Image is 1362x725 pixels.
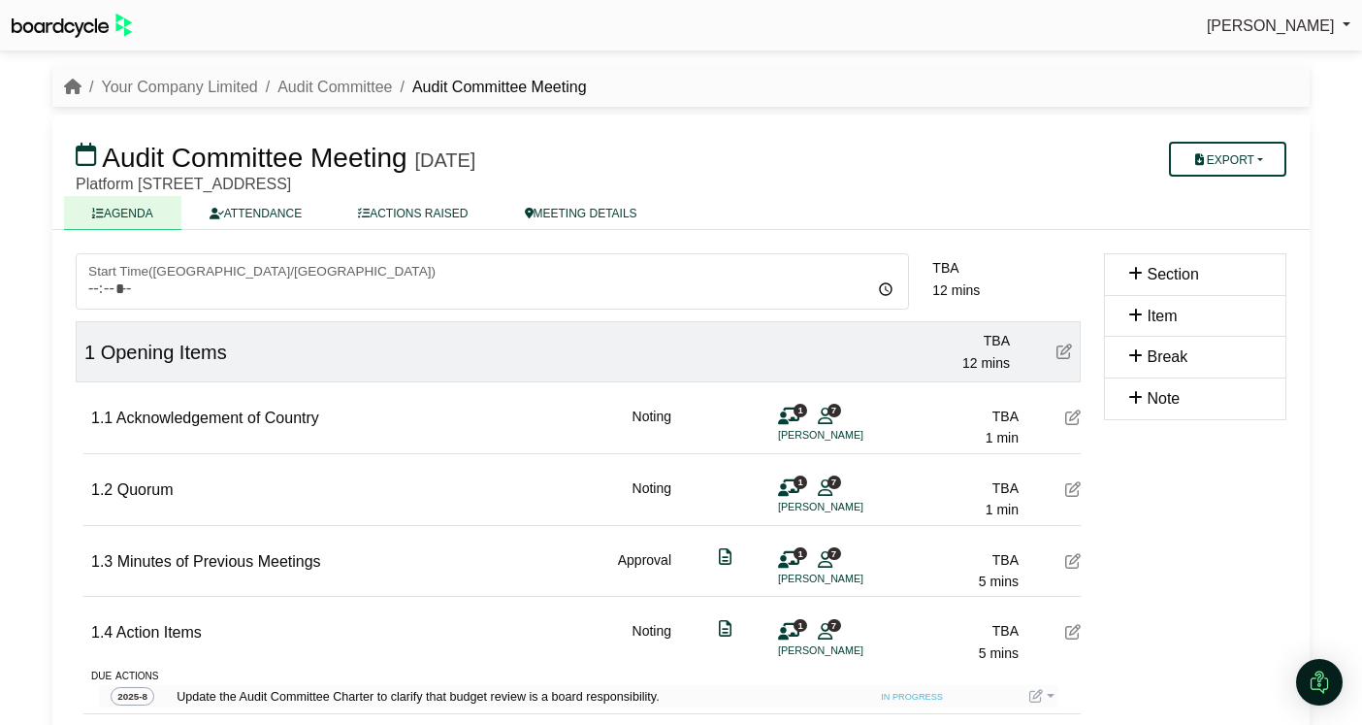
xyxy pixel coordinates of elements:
[883,549,1019,571] div: TBA
[778,643,924,659] li: [PERSON_NAME]
[91,410,113,426] span: 1.1
[116,410,319,426] span: Acknowledgement of Country
[794,404,807,416] span: 1
[1207,17,1335,34] span: [PERSON_NAME]
[632,406,671,449] div: Noting
[116,624,202,641] span: Action Items
[1296,659,1343,706] div: Open Intercom Messenger
[111,687,154,706] span: 2025-8
[962,355,1010,371] span: 12 mins
[794,619,807,632] span: 1
[102,143,406,173] span: Audit Committee Meeting
[414,148,475,172] div: [DATE]
[632,620,671,664] div: Noting
[632,478,671,521] div: Noting
[91,481,113,498] span: 1.2
[1169,142,1286,177] button: Export
[64,75,587,100] nav: breadcrumb
[64,196,181,230] a: AGENDA
[979,645,1019,661] span: 5 mins
[827,476,841,488] span: 7
[101,342,227,363] span: Opening Items
[392,75,586,100] li: Audit Committee Meeting
[932,282,980,298] span: 12 mins
[12,14,132,38] img: BoardcycleBlackGreen-aaafeed430059cb809a45853b8cf6d952af9d84e6e89e1f1685b34bfd5cb7d64.svg
[883,620,1019,642] div: TBA
[91,624,113,641] span: 1.4
[91,553,113,570] span: 1.3
[1147,266,1198,282] span: Section
[277,79,392,95] a: Audit Committee
[932,257,1081,279] div: TBA
[91,664,1081,685] div: due actions
[618,549,671,593] div: Approval
[979,574,1019,589] span: 5 mins
[778,571,924,587] li: [PERSON_NAME]
[84,342,95,363] span: 1
[181,196,330,230] a: ATTENDANCE
[1147,390,1180,407] span: Note
[101,79,257,95] a: Your Company Limited
[117,553,321,570] span: Minutes of Previous Meetings
[1207,14,1350,39] a: [PERSON_NAME]
[497,196,665,230] a: MEETING DETAILS
[794,547,807,560] span: 1
[827,619,841,632] span: 7
[778,499,924,515] li: [PERSON_NAME]
[1147,308,1177,324] span: Item
[1147,348,1187,365] span: Break
[986,502,1019,517] span: 1 min
[76,176,291,192] span: Platform [STREET_ADDRESS]
[883,478,1019,499] div: TBA
[173,687,839,707] span: Update the Audit Committee Charter to clarify that budget review is a board responsibility.
[874,330,1010,351] div: TBA
[827,404,841,416] span: 7
[330,196,496,230] a: ACTIONS RAISED
[875,690,949,706] span: IN PROGRESS
[794,476,807,488] span: 1
[883,406,1019,427] div: TBA
[986,430,1019,445] span: 1 min
[827,547,841,560] span: 7
[117,481,174,498] span: Quorum
[778,427,924,444] li: [PERSON_NAME]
